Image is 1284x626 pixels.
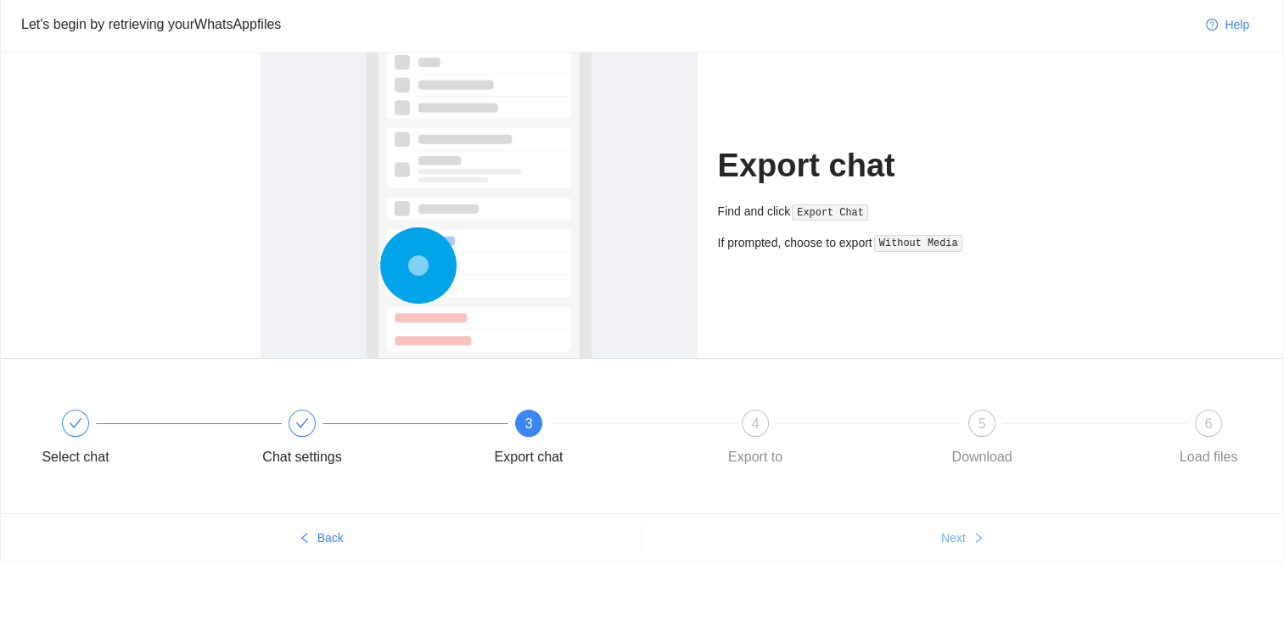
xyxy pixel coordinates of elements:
div: Let's begin by retrieving your WhatsApp files [21,14,1192,35]
div: Download [951,444,1012,471]
span: 6 [1205,416,1213,431]
div: Select chat [26,410,253,471]
button: leftBack [1,524,642,551]
span: 4 [752,416,760,431]
div: 3Export chat [479,410,706,471]
button: question-circleHelp [1192,11,1263,38]
span: Next [941,528,966,547]
div: Chat settings [262,444,341,471]
span: 5 [978,416,986,431]
code: Export Chat [792,204,868,221]
div: 4Export to [706,410,933,471]
span: check [295,416,309,430]
div: 5Download [933,410,1159,471]
span: left [299,532,311,545]
div: Select chat [42,444,109,471]
span: Back [317,528,344,547]
button: Nextright [642,524,1284,551]
div: Export chat [495,444,564,471]
code: Without Media [874,235,962,252]
div: Load files [1180,444,1238,471]
span: question-circle [1206,19,1218,32]
div: If prompted, choose to export [718,233,1024,253]
h1: Export chat [718,146,1024,186]
span: right [973,532,984,545]
div: Chat settings [253,410,479,471]
div: Export to [728,444,782,471]
span: Help [1225,15,1249,34]
span: 3 [525,416,533,431]
span: check [69,416,82,430]
div: Find and click [718,202,1024,221]
div: 6Load files [1159,410,1258,471]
